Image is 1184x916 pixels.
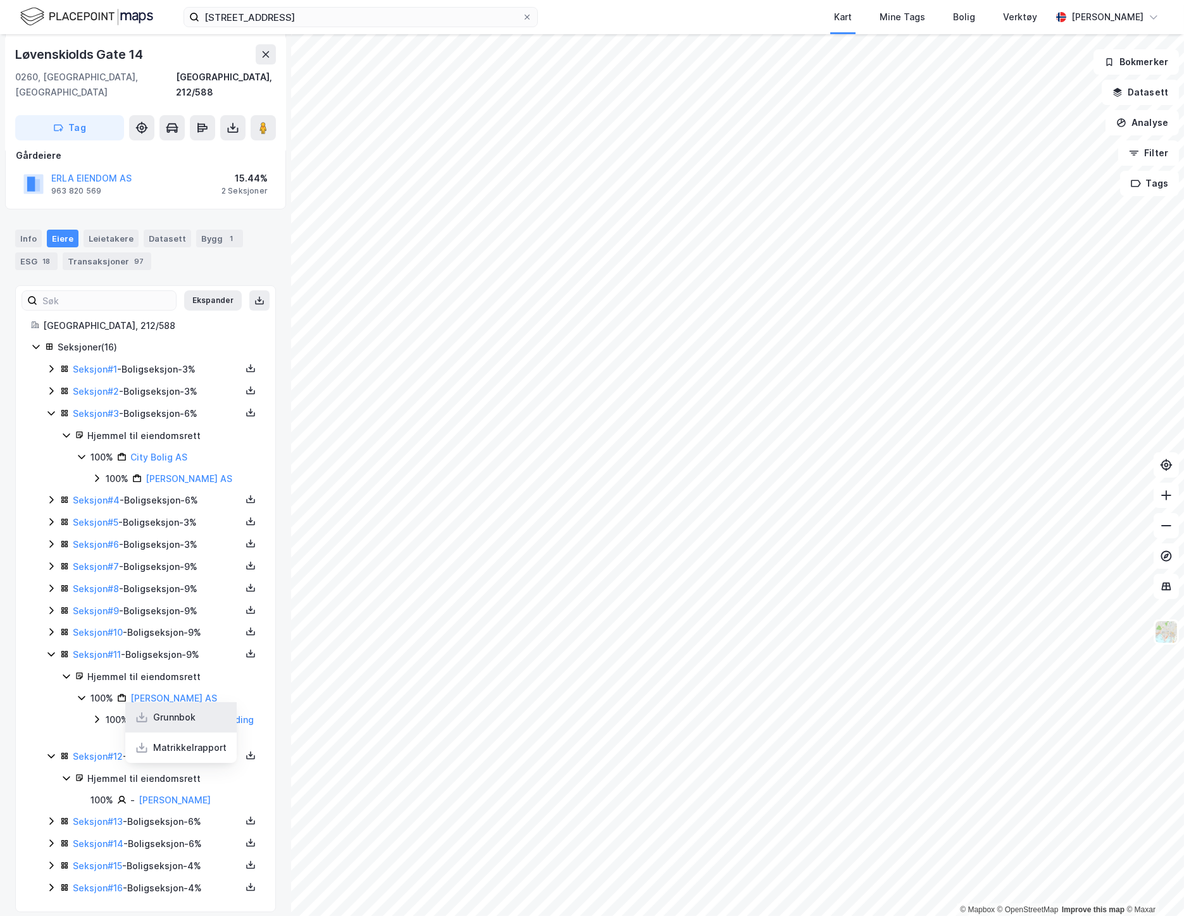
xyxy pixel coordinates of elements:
div: 97 [132,255,146,268]
button: Tags [1120,171,1179,196]
div: - Boligseksjon - 9% [73,559,241,574]
div: Leietakere [84,230,139,247]
div: - Boligseksjon - 9% [73,603,241,619]
a: Seksjon#13 [73,816,123,827]
input: Søk på adresse, matrikkel, gårdeiere, leietakere eller personer [199,8,522,27]
div: Matrikkelrapport [153,740,227,755]
div: 0260, [GEOGRAPHIC_DATA], [GEOGRAPHIC_DATA] [15,70,176,100]
input: Søk [37,291,176,310]
a: Improve this map [1062,905,1125,914]
div: - Boligseksjon - 3% [73,362,241,377]
div: Hjemmel til eiendomsrett [87,771,260,786]
a: Seksjon#3 [73,408,119,419]
div: [GEOGRAPHIC_DATA], 212/588 [176,70,276,100]
div: 100% [106,471,128,486]
div: 100% [90,450,113,465]
a: Seksjon#4 [73,495,120,505]
a: Mapbox [960,905,995,914]
a: Seksjon#9 [73,605,119,616]
a: Seksjon#7 [73,561,119,572]
a: Seksjon#2 [73,386,119,397]
div: Grunnbok [153,710,196,725]
a: OpenStreetMap [997,905,1059,914]
div: 963 820 569 [51,186,101,196]
a: Seksjon#14 [73,838,123,849]
div: - Boligseksjon - 4% [73,858,241,874]
a: [PERSON_NAME] AS [146,473,232,484]
div: - Boligseksjon - 3% [73,537,241,552]
button: Analyse [1106,110,1179,135]
a: Seksjon#15 [73,860,122,871]
div: Løvenskiolds Gate 14 [15,44,146,65]
div: Eiere [47,230,78,247]
iframe: Chat Widget [1121,855,1184,916]
div: [PERSON_NAME] [1071,9,1143,25]
a: Seksjon#5 [73,517,118,528]
div: - Boligseksjon - 9% [73,749,241,764]
div: Datasett [144,230,191,247]
div: 2 Seksjoner [221,186,268,196]
div: - Boligseksjon - 6% [73,814,241,829]
button: Datasett [1102,80,1179,105]
div: Mine Tags [880,9,925,25]
div: [GEOGRAPHIC_DATA], 212/588 [43,318,260,333]
div: 100% [106,712,128,727]
div: - Boligseksjon - 6% [73,406,241,421]
div: - Boligseksjon - 4% [73,881,241,896]
a: Seksjon#8 [73,583,119,594]
img: Z [1154,620,1178,644]
a: [PERSON_NAME] AS [130,693,217,703]
div: Bygg [196,230,243,247]
button: Tag [15,115,124,140]
div: Hjemmel til eiendomsrett [87,669,260,684]
div: - Boligseksjon - 6% [73,836,241,851]
div: Gårdeiere [16,148,275,163]
button: Ekspander [184,290,242,311]
div: Seksjoner ( 16 ) [58,340,260,355]
div: - Boligseksjon - 6% [73,493,241,508]
a: City Bolig AS [130,452,187,462]
a: Seksjon#6 [73,539,119,550]
a: Seksjon#11 [73,649,121,660]
div: Verktøy [1003,9,1037,25]
div: 100% [90,691,113,706]
div: - Boligseksjon - 9% [73,647,241,662]
a: Seksjon#10 [73,627,123,638]
div: Kontrollprogram for chat [1121,855,1184,916]
a: [PERSON_NAME] [139,795,211,805]
div: - Boligseksjon - 3% [73,515,241,530]
div: 15.44% [221,171,268,186]
a: Seksjon#16 [73,882,123,893]
a: Seksjon#1 [73,364,117,374]
div: 1 [225,232,238,245]
div: Transaksjoner [63,252,151,270]
div: - [130,793,135,808]
div: Hjemmel til eiendomsrett [87,428,260,443]
div: Info [15,230,42,247]
div: - Boligseksjon - 9% [73,581,241,597]
button: Filter [1118,140,1179,166]
div: ESG [15,252,58,270]
button: Bokmerker [1094,49,1179,75]
div: 18 [40,255,53,268]
div: - Boligseksjon - 3% [73,384,241,399]
a: Seksjon#12 [73,751,123,762]
img: logo.f888ab2527a4732fd821a326f86c7f29.svg [20,6,153,28]
div: Bolig [953,9,975,25]
div: - Boligseksjon - 9% [73,625,241,640]
div: Kart [834,9,852,25]
div: 100% [90,793,113,808]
